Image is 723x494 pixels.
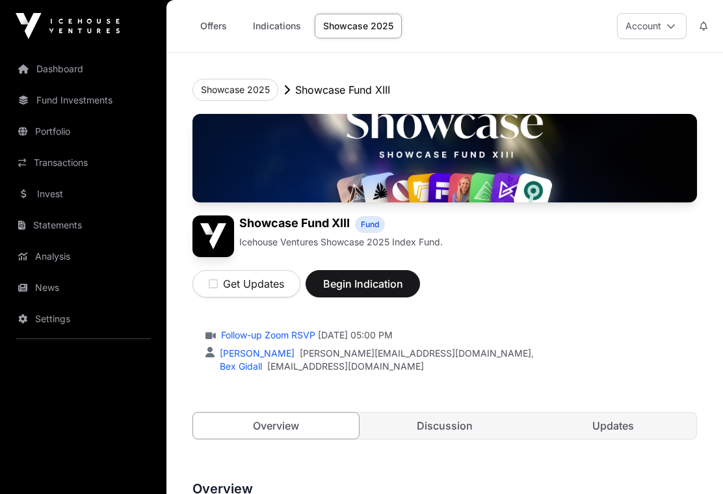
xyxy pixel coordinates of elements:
[531,413,696,439] a: Updates
[10,86,156,115] a: Fund Investments
[10,242,156,271] a: Analysis
[306,270,420,297] button: Begin Indication
[192,412,360,439] a: Overview
[318,329,393,342] span: [DATE] 05:00 PM
[187,14,239,38] a: Offers
[361,413,527,439] a: Discussion
[217,348,295,359] a: [PERSON_NAME]
[10,148,156,177] a: Transactions
[267,360,424,373] a: [EMAIL_ADDRESS][DOMAIN_NAME]
[218,329,315,342] a: Follow-up Zoom RSVP
[244,14,309,38] a: Indications
[193,413,696,439] nav: Tabs
[192,79,278,101] button: Showcase 2025
[315,14,402,38] a: Showcase 2025
[192,215,234,257] img: Showcase Fund XIII
[617,13,687,39] button: Account
[10,117,156,146] a: Portfolio
[217,361,262,372] a: Bex Gidall
[10,273,156,302] a: News
[192,114,697,202] img: Showcase Fund XIII
[239,236,443,249] p: Icehouse Ventures Showcase 2025 Index Fund.
[361,219,379,230] span: Fund
[239,215,350,233] h1: Showcase Fund XIII
[306,283,420,296] a: Begin Indication
[10,55,156,83] a: Dashboard
[322,276,404,292] span: Begin Indication
[658,432,723,494] iframe: Chat Widget
[16,13,120,39] img: Icehouse Ventures Logo
[192,270,300,297] button: Get Updates
[300,347,531,360] a: [PERSON_NAME][EMAIL_ADDRESS][DOMAIN_NAME]
[295,82,390,98] p: Showcase Fund XIII
[10,211,156,240] a: Statements
[217,347,534,360] div: ,
[10,305,156,333] a: Settings
[10,180,156,208] a: Invest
